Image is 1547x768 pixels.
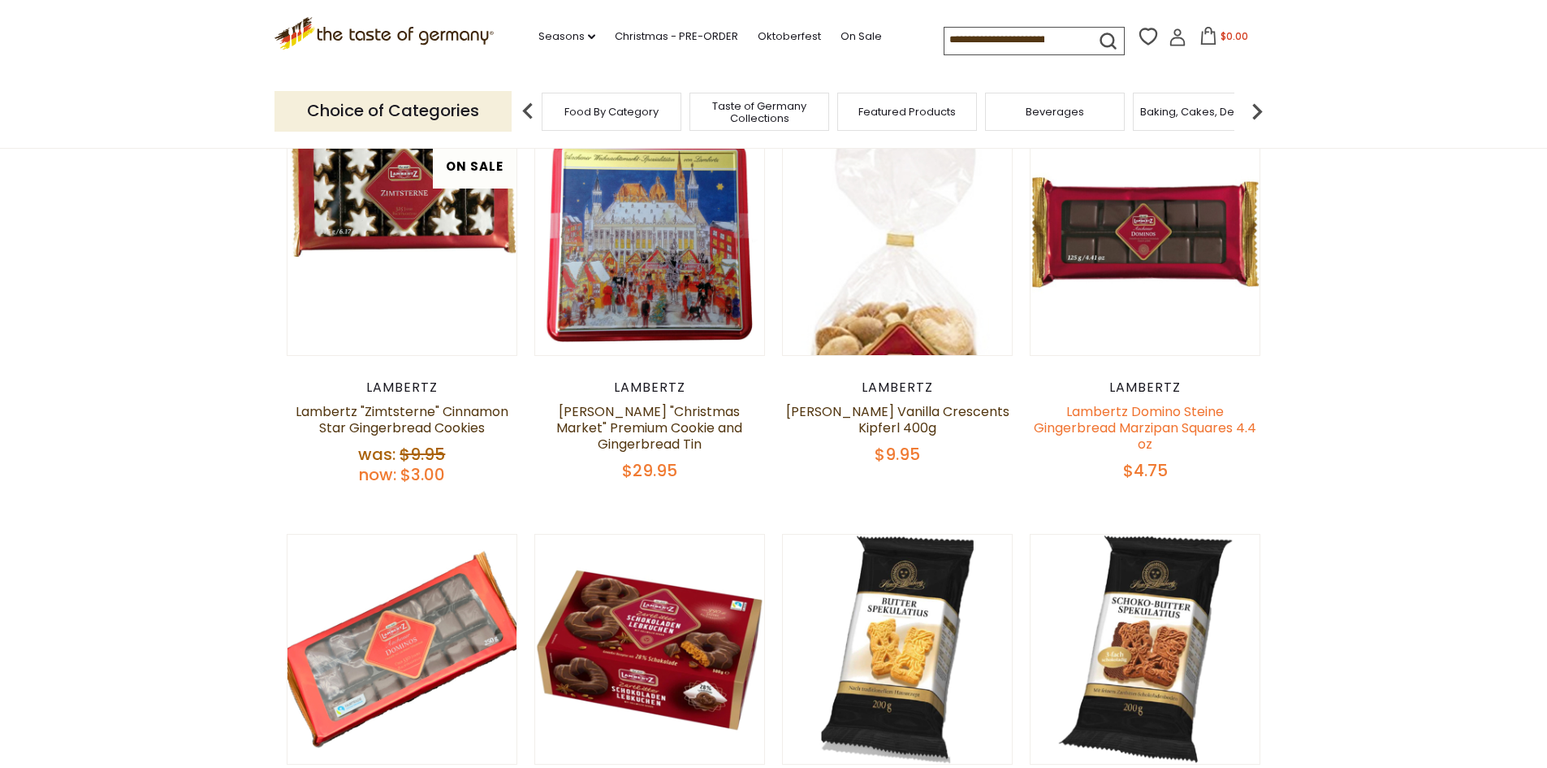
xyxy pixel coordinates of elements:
div: Lambertz [782,380,1013,396]
label: Now: [359,463,396,486]
img: Lambertz [1031,535,1260,765]
div: Lambertz [534,380,766,396]
a: Beverages [1026,106,1084,118]
a: Christmas - PRE-ORDER [615,28,738,46]
a: [PERSON_NAME] "Christmas Market" Premium Cookie and Gingerbread Tin [556,402,742,453]
a: Lambertz Domino Steine Gingerbread Marzipan Squares 4.4 oz [1034,402,1256,453]
span: $0.00 [1221,29,1248,43]
img: next arrow [1241,95,1273,128]
div: Lambertz [287,380,518,396]
a: Seasons [538,28,595,46]
a: Lambertz "Zimtsterne" Cinnamon Star Gingerbread Cookies [296,402,508,437]
button: $0.00 [1190,27,1259,51]
span: $29.95 [622,459,677,482]
p: Choice of Categories [274,91,512,131]
a: Featured Products [858,106,956,118]
a: Food By Category [564,106,659,118]
a: On Sale [840,28,882,46]
a: [PERSON_NAME] Vanilla Crescents Kipferl 400g [786,402,1009,437]
img: Lambertz [535,535,765,765]
img: Lambertz [287,535,517,765]
span: $4.75 [1123,459,1168,482]
label: Was: [358,443,395,466]
a: Oktoberfest [758,28,821,46]
img: Lambertz [783,535,1013,765]
img: Lambertz [287,125,517,257]
span: $3.00 [400,463,445,486]
a: Baking, Cakes, Desserts [1140,106,1266,118]
img: Lambertz [1031,125,1260,355]
span: $9.95 [400,443,445,466]
span: $9.95 [875,443,920,466]
img: Lambertz [535,125,765,355]
a: Taste of Germany Collections [694,100,824,124]
img: previous arrow [512,95,544,128]
div: Lambertz [1030,380,1261,396]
